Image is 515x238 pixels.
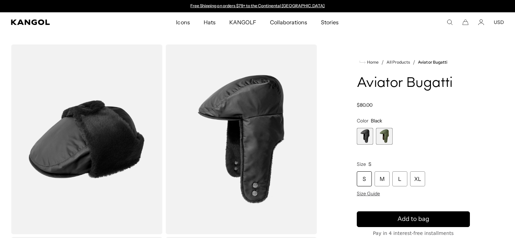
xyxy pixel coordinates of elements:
span: S [368,161,371,167]
span: Add to bag [397,214,429,224]
a: Collaborations [263,12,314,32]
h1: Aviator Bugatti [357,76,470,91]
span: KANGOLF [229,12,256,32]
span: Color [357,118,368,124]
span: Home [366,60,379,65]
button: Cart [462,19,469,25]
a: Icons [169,12,196,32]
li: / [410,58,415,66]
div: 1 of 2 [187,3,328,9]
div: L [392,171,407,186]
img: color-black [165,44,317,234]
div: 1 of 2 [357,128,374,145]
slideshow-component: Announcement bar [187,3,328,9]
span: Hats [204,12,216,32]
img: color-black [11,44,163,234]
a: Account [478,19,484,25]
a: Aviator Bugatti [418,60,447,65]
a: KANGOLF [222,12,263,32]
a: Free Shipping on orders $79+ to the Continental [GEOGRAPHIC_DATA] [190,3,325,8]
div: S [357,171,372,186]
label: Black [357,128,374,145]
button: USD [494,19,504,25]
label: Sea Kelp [376,128,393,145]
div: M [375,171,390,186]
a: Stories [314,12,345,32]
li: / [379,58,384,66]
span: Size Guide [357,190,380,197]
a: Home [360,59,379,65]
a: All Products [387,60,410,65]
a: Kangol [11,19,117,25]
span: Icons [176,12,190,32]
span: Stories [321,12,339,32]
div: 2 of 2 [376,128,393,145]
div: Announcement [187,3,328,9]
span: Collaborations [270,12,307,32]
div: XL [410,171,425,186]
span: Black [371,118,382,124]
button: Add to bag [357,211,470,227]
a: Hats [197,12,222,32]
span: Size [357,161,366,167]
summary: Search here [447,19,453,25]
span: $80.00 [357,102,372,108]
nav: breadcrumbs [357,58,470,66]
